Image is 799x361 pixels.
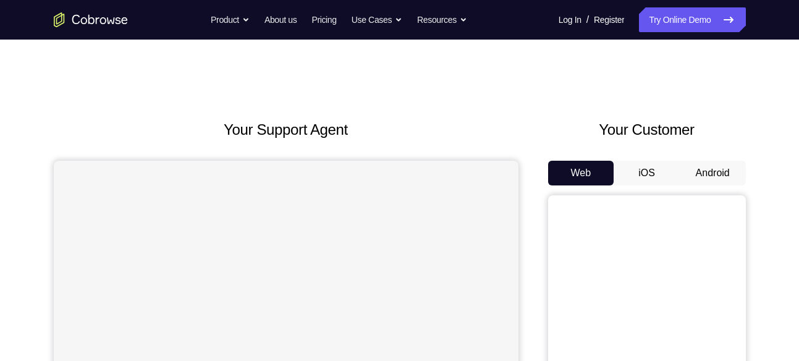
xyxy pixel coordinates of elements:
[548,161,614,185] button: Web
[54,12,128,27] a: Go to the home page
[559,7,581,32] a: Log In
[594,7,624,32] a: Register
[680,161,746,185] button: Android
[614,161,680,185] button: iOS
[54,119,518,141] h2: Your Support Agent
[548,119,746,141] h2: Your Customer
[211,7,250,32] button: Product
[311,7,336,32] a: Pricing
[639,7,745,32] a: Try Online Demo
[352,7,402,32] button: Use Cases
[264,7,297,32] a: About us
[586,12,589,27] span: /
[417,7,467,32] button: Resources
